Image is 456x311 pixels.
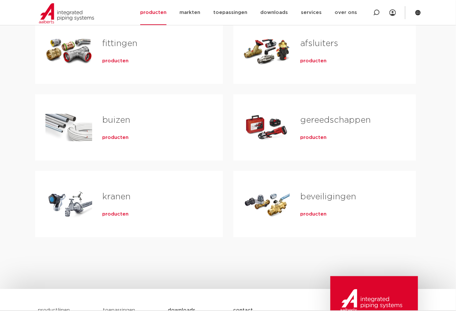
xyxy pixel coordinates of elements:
[300,134,327,141] a: producten
[103,193,131,201] a: kranen
[103,58,129,64] a: producten
[300,116,371,124] a: gereedschappen
[103,211,129,218] a: producten
[103,134,129,141] a: producten
[103,39,138,48] a: fittingen
[300,193,356,201] a: beveiligingen
[300,58,327,64] a: producten
[300,211,327,218] a: producten
[300,39,338,48] a: afsluiters
[103,116,130,124] a: buizen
